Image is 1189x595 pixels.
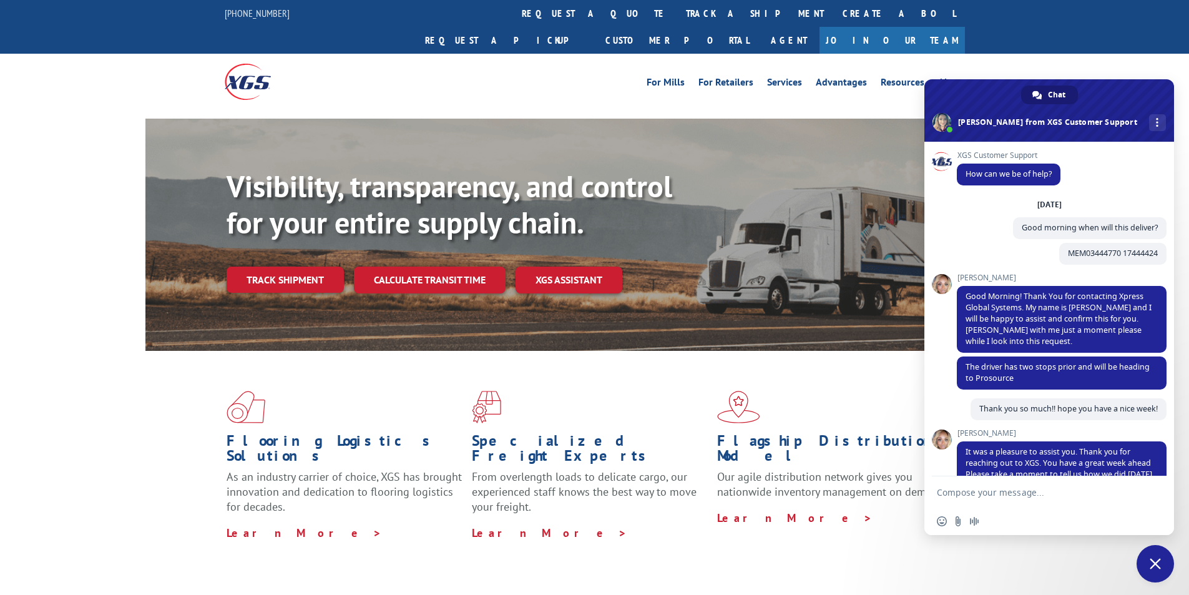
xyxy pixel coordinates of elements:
span: It was a pleasure to assist you. Thank you for reaching out to XGS. You have a great week ahead P... [966,446,1154,502]
a: [PHONE_NUMBER] [225,7,290,19]
span: Insert an emoji [937,516,947,526]
a: Track shipment [227,267,344,293]
h1: Flooring Logistics Solutions [227,433,462,470]
a: Join Our Team [820,27,965,54]
img: xgs-icon-focused-on-flooring-red [472,391,501,423]
a: Services [767,77,802,91]
p: From overlength loads to delicate cargo, our experienced staff knows the best way to move your fr... [472,470,708,525]
div: Close chat [1137,545,1174,583]
img: xgs-icon-total-supply-chain-intelligence-red [227,391,265,423]
img: xgs-icon-flagship-distribution-model-red [717,391,760,423]
span: As an industry carrier of choice, XGS has brought innovation and dedication to flooring logistics... [227,470,462,514]
span: Thank you so much!! hope you have a nice week! [979,403,1158,414]
a: Learn More > [717,511,873,525]
span: Good Morning! Thank You for contacting Xpress Global Systems. My name is [PERSON_NAME] and I will... [966,291,1152,347]
span: Send a file [953,516,963,526]
a: For Mills [647,77,685,91]
a: About [938,77,965,91]
a: For Retailers [698,77,753,91]
span: Chat [1048,86,1065,104]
span: The driver has two stops prior and will be heading to Prosource [966,361,1150,383]
span: How can we be of help? [966,169,1052,179]
textarea: Compose your message... [937,487,1134,498]
div: More channels [1149,114,1166,131]
div: Chat [1021,86,1078,104]
span: Good morning when will this deliver? [1022,222,1158,233]
a: Agent [758,27,820,54]
h1: Specialized Freight Experts [472,433,708,470]
h1: Flagship Distribution Model [717,433,953,470]
b: Visibility, transparency, and control for your entire supply chain. [227,167,672,242]
a: Learn More > [472,526,627,540]
div: [DATE] [1037,201,1062,209]
a: XGS ASSISTANT [516,267,622,293]
span: [PERSON_NAME] [957,429,1167,438]
span: Audio message [969,516,979,526]
span: MEM03444770 17444424 [1068,248,1158,258]
span: XGS Customer Support [957,151,1060,160]
a: Calculate transit time [354,267,506,293]
a: Learn More > [227,526,382,540]
a: Advantages [816,77,867,91]
span: Our agile distribution network gives you nationwide inventory management on demand. [717,470,947,499]
a: Customer Portal [596,27,758,54]
a: Request a pickup [416,27,596,54]
a: Resources [881,77,924,91]
span: [PERSON_NAME] [957,273,1167,282]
